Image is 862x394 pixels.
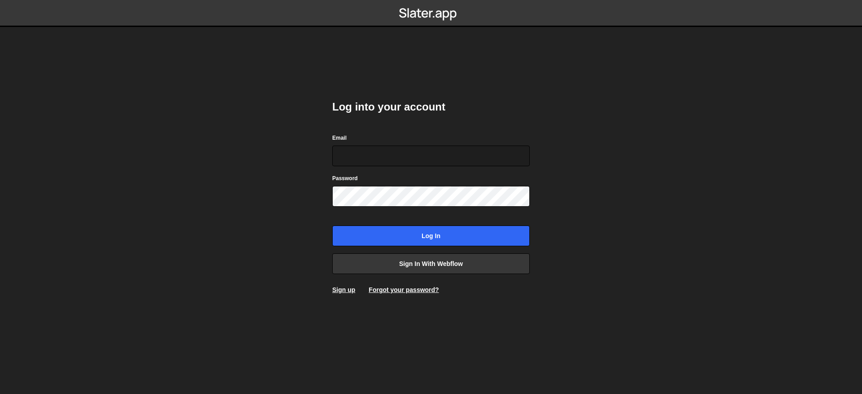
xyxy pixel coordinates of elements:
label: Password [332,174,358,183]
input: Log in [332,226,530,246]
a: Sign up [332,286,355,293]
a: Sign in with Webflow [332,253,530,274]
a: Forgot your password? [369,286,439,293]
h2: Log into your account [332,100,530,114]
label: Email [332,133,347,142]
